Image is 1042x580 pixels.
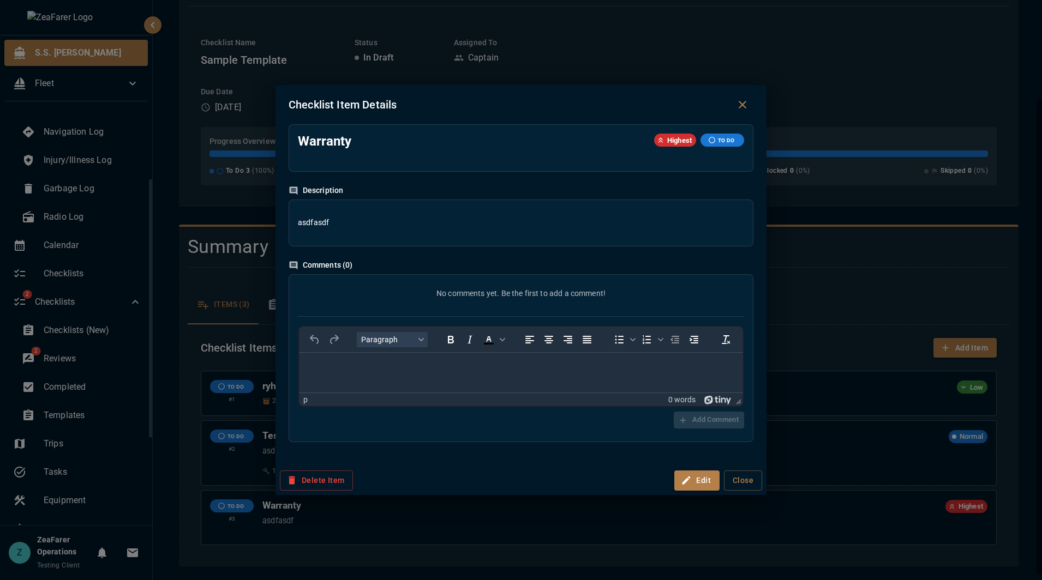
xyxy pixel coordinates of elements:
a: Powered by Tiny [704,395,732,404]
button: Clear formatting [717,332,735,347]
button: Justify [578,332,596,347]
button: Align center [540,332,558,347]
button: Increase indent [685,332,703,347]
h5: Warranty [298,134,645,149]
button: Align left [520,332,539,347]
h2: Checklist Item Details [289,96,732,113]
button: Delete Item [280,470,353,491]
button: 0 words [668,395,696,404]
div: Press the Up and Down arrow keys to resize the editor. [732,393,743,406]
iframe: Rich Text Area [299,353,743,392]
h6: Comments ( 0 ) [289,259,753,271]
button: Align right [559,332,577,347]
p: asdfasdf [298,216,744,228]
div: Bullet list [610,332,637,347]
button: Close [724,470,762,491]
span: TO DO [714,136,739,144]
button: Undo [306,332,324,347]
button: Close dialog [732,94,753,116]
h6: Description [289,185,753,197]
div: Numbered list [638,332,665,347]
div: Text color Black [480,332,507,347]
button: Bold [441,332,460,347]
p: No comments yet. Be the first to add a comment! [298,288,744,299]
button: Italic [460,332,479,347]
button: Redo [325,332,343,347]
button: Decrease indent [666,332,684,347]
button: Block Paragraph [357,332,428,347]
button: Edit [674,470,720,491]
span: Paragraph [361,335,415,344]
div: p [303,395,308,404]
span: Highest [663,135,696,146]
